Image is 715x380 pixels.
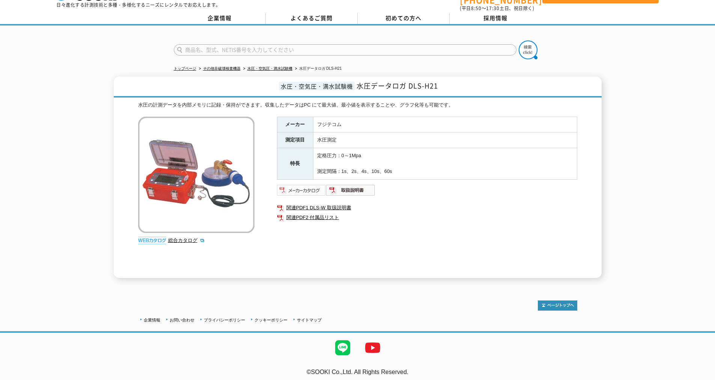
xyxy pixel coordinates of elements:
[266,13,358,24] a: よくあるご質問
[254,318,288,322] a: クッキーポリシー
[313,117,577,132] td: フジテコム
[277,132,313,148] th: 測定項目
[471,5,482,12] span: 8:50
[277,213,577,222] a: 関連PDF2 付属品リスト
[174,44,516,56] input: 商品名、型式、NETIS番号を入力してください
[247,66,292,71] a: 水圧・空気圧・満水試験機
[168,237,205,243] a: 総合カタログ
[460,5,534,12] span: (平日 ～ 土日、祝日除く)
[486,5,500,12] span: 17:30
[297,318,322,322] a: サイトマップ
[144,318,160,322] a: 企業情報
[358,333,388,363] img: YouTube
[328,333,358,363] img: LINE
[313,148,577,179] td: 定格圧力：0～1Mpa 測定間隔：1s、2s、4s、10s、60s
[170,318,194,322] a: お問い合わせ
[277,117,313,132] th: メーカー
[204,318,245,322] a: プライバシーポリシー
[277,184,326,196] img: メーカーカタログ
[174,13,266,24] a: 企業情報
[519,41,537,59] img: btn_search.png
[358,13,450,24] a: 初めての方へ
[326,189,375,195] a: 取扱説明書
[277,189,326,195] a: メーカーカタログ
[138,237,166,244] img: webカタログ
[450,13,542,24] a: 採用情報
[174,66,196,71] a: トップページ
[277,148,313,179] th: 特長
[538,300,577,311] img: トップページへ
[313,132,577,148] td: 水圧測定
[277,203,577,213] a: 関連PDF1 DLS-W 取扱説明書
[294,65,342,73] li: 水圧データロガ DLS-H21
[326,184,375,196] img: 取扱説明書
[385,14,421,22] span: 初めての方へ
[138,101,577,109] div: 水圧の計測データを内部メモリに記録・保持ができます。収集したデータはPC にて最大値、最小値を表示することや、グラフ化等も可能です。
[56,3,221,7] p: 日々進化する計測技術と多種・多様化するニーズにレンタルでお応えします。
[357,81,438,91] span: 水圧データロガ DLS-H21
[203,66,241,71] a: その他非破壊検査機器
[138,117,254,233] img: 水圧データロガ DLS-H21
[279,82,355,90] span: 水圧・空気圧・満水試験機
